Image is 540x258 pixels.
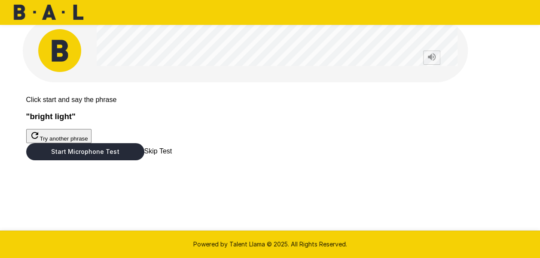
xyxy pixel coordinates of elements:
[38,29,81,72] img: bal_avatar.png
[144,148,172,155] span: Skip Test
[26,96,514,104] p: Click start and say the phrase
[10,240,530,249] p: Powered by Talent Llama © 2025. All Rights Reserved.
[26,129,92,143] button: Try another phrase
[26,143,144,160] button: Start Microphone Test
[26,112,514,121] h3: " bright light "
